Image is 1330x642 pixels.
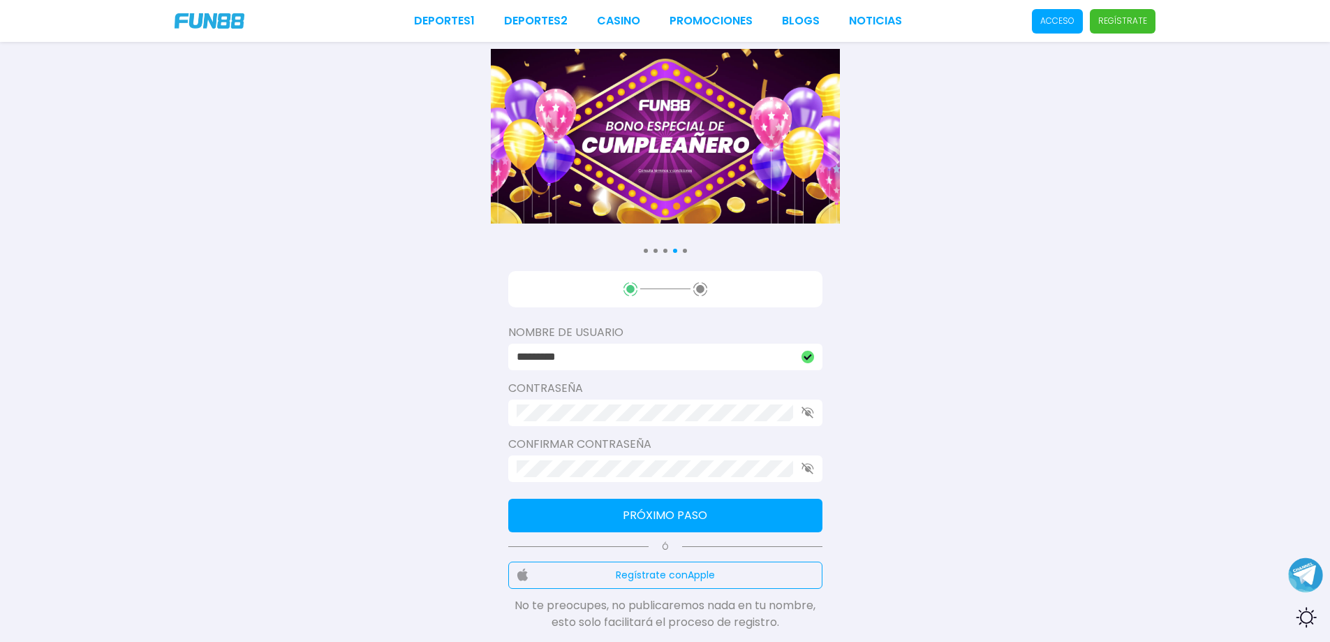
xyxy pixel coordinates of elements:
label: Confirmar contraseña [508,436,822,453]
a: NOTICIAS [849,13,902,29]
label: Nombre de usuario [508,324,822,341]
img: Banner [491,49,840,224]
button: Regístrate conApple [508,562,822,589]
button: Próximo paso [508,499,822,532]
a: Deportes2 [504,13,568,29]
a: Promociones [670,13,753,29]
a: CASINO [597,13,640,29]
p: Acceso [1040,15,1074,27]
img: Company Logo [175,13,244,29]
div: Switch theme [1288,600,1323,635]
button: Join telegram channel [1288,557,1323,593]
p: Regístrate [1098,15,1147,27]
label: Contraseña [508,380,822,397]
p: Ó [508,541,822,553]
a: BLOGS [782,13,820,29]
a: Deportes1 [414,13,475,29]
p: No te preocupes, no publicaremos nada en tu nombre, esto solo facilitará el proceso de registro. [508,597,822,631]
